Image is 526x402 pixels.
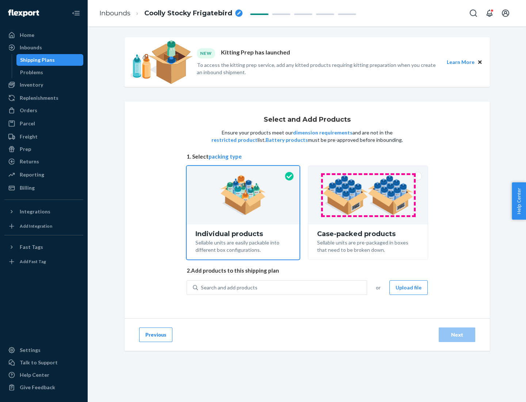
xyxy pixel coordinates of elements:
ol: breadcrumbs [94,3,248,24]
button: Previous [139,327,172,342]
button: Fast Tags [4,241,83,253]
div: Help Center [20,371,49,379]
div: Individual products [195,230,291,238]
div: Add Integration [20,223,52,229]
button: Close Navigation [69,6,83,20]
button: Battery products [266,136,308,144]
a: Inbounds [4,42,83,53]
div: Give Feedback [20,384,55,391]
div: Reporting [20,171,44,178]
div: Search and add products [201,284,258,291]
span: Coolly Stocky Frigatebird [144,9,232,18]
div: Home [20,31,34,39]
div: Parcel [20,120,35,127]
a: Orders [4,105,83,116]
a: Replenishments [4,92,83,104]
div: Add Fast Tag [20,258,46,265]
div: Integrations [20,208,50,215]
button: Help Center [512,182,526,220]
button: Upload file [389,280,428,295]
a: Reporting [4,169,83,181]
a: Parcel [4,118,83,129]
p: Kitting Prep has launched [221,48,290,58]
div: Fast Tags [20,243,43,251]
a: Talk to Support [4,357,83,368]
button: restricted product [211,136,258,144]
div: Inventory [20,81,43,88]
div: Sellable units are easily packable into different box configurations. [195,238,291,254]
img: individual-pack.facf35554cb0f1810c75b2bd6df2d64e.png [220,175,266,215]
div: Replenishments [20,94,58,102]
div: Talk to Support [20,359,58,366]
div: Prep [20,145,31,153]
button: dimension requirements [293,129,352,136]
a: Settings [4,344,83,356]
div: Case-packed products [317,230,419,238]
a: Home [4,29,83,41]
div: Settings [20,346,41,354]
div: Freight [20,133,38,140]
button: Open account menu [498,6,513,20]
a: Freight [4,131,83,143]
a: Billing [4,182,83,194]
h1: Select and Add Products [264,116,351,124]
button: Learn More [447,58,474,66]
div: Inbounds [20,44,42,51]
div: NEW [197,48,215,58]
a: Shipping Plans [16,54,84,66]
button: packing type [209,153,242,160]
p: Ensure your products meet our and are not in the list. must be pre-approved before inbounding. [211,129,404,144]
button: Open Search Box [466,6,481,20]
button: Give Feedback [4,382,83,393]
div: Returns [20,158,39,165]
p: To access the kitting prep service, add any kitted products requiring kitting preparation when yo... [197,61,440,76]
button: Next [439,327,475,342]
a: Add Fast Tag [4,256,83,268]
span: 2. Add products to this shipping plan [187,267,428,274]
div: Next [445,331,469,338]
img: Flexport logo [8,10,39,17]
button: Open notifications [482,6,497,20]
a: Add Integration [4,220,83,232]
div: Shipping Plans [20,56,55,64]
img: case-pack.59cecea509d18c883b923b81aeac6d0b.png [323,175,413,215]
div: Orders [20,107,37,114]
a: Problems [16,67,84,78]
div: Problems [20,69,43,76]
div: Billing [20,184,35,191]
a: Help Center [4,369,83,381]
button: Integrations [4,206,83,217]
a: Inventory [4,79,83,91]
a: Returns [4,156,83,167]
div: Sellable units are pre-packaged in boxes that need to be broken down. [317,238,419,254]
span: or [376,284,381,291]
span: 1. Select [187,153,428,160]
a: Prep [4,143,83,155]
a: Inbounds [99,9,130,17]
button: Close [476,58,484,66]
